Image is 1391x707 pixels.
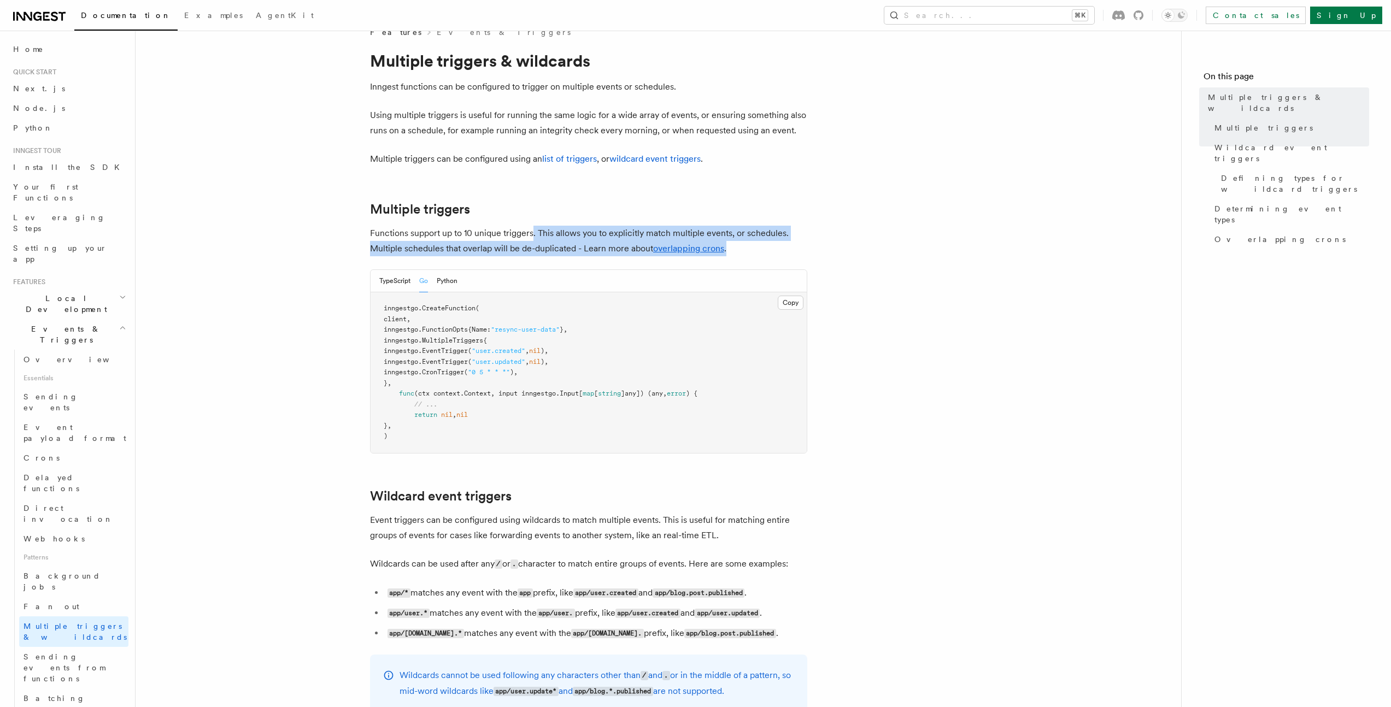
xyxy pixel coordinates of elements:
[1210,199,1369,229] a: Determining event types
[468,347,472,355] span: (
[537,609,575,618] code: app/user.
[24,652,105,683] span: Sending events from functions
[13,163,126,172] span: Install the SDK
[583,390,594,397] span: map
[388,629,464,638] code: app/[DOMAIN_NAME].*
[19,448,128,468] a: Crons
[529,347,541,355] span: nil
[695,609,760,618] code: app/user.updated
[441,411,453,419] span: nil
[9,323,119,345] span: Events & Triggers
[437,270,457,292] button: Python
[370,151,807,167] p: Multiple triggers can be configured using an , or .
[9,157,128,177] a: Install the SDK
[422,347,468,355] span: EventTrigger
[476,304,479,312] span: (
[370,79,807,95] p: Inngest functions can be configured to trigger on multiple events or schedules.
[571,629,644,638] code: app/[DOMAIN_NAME].
[525,358,529,366] span: ,
[19,498,128,529] a: Direct invocation
[1210,118,1369,138] a: Multiple triggers
[598,390,621,397] span: string
[1204,87,1369,118] a: Multiple triggers & wildcards
[9,39,128,59] a: Home
[384,304,422,312] span: inngestgo.
[542,154,597,164] a: list of triggers
[525,347,529,355] span: ,
[518,588,533,598] code: app
[1310,7,1382,24] a: Sign Up
[1210,138,1369,168] a: Wildcard event triggers
[1161,9,1188,22] button: Toggle dark mode
[615,609,680,618] code: app/user.created
[13,44,44,55] span: Home
[13,213,105,233] span: Leveraging Steps
[370,512,807,543] p: Event triggers can be configured using wildcards to match multiple events. This is useful for mat...
[609,154,701,164] a: wildcard event triggers
[400,668,794,699] p: Wildcards cannot be used following any characters other than and or in the middle of a pattern, s...
[24,572,101,591] span: Background jobs
[13,104,65,113] span: Node.js
[510,559,518,569] code: .
[468,358,472,366] span: (
[510,368,518,376] span: ),
[81,11,171,20] span: Documentation
[24,534,85,543] span: Webhooks
[414,411,437,419] span: return
[472,358,525,366] span: "user.updated"
[422,358,468,366] span: EventTrigger
[9,68,56,76] span: Quick start
[384,315,410,323] span: client,
[13,244,107,263] span: Setting up your app
[560,326,567,333] span: },
[24,602,79,611] span: Fan out
[1214,122,1313,133] span: Multiple triggers
[9,98,128,118] a: Node.js
[384,432,388,440] span: )
[573,687,653,696] code: app/blog.*.published
[653,243,724,254] a: overlapping crons
[370,51,807,70] h1: Multiple triggers & wildcards
[541,347,548,355] span: ),
[13,182,78,202] span: Your first Functions
[370,108,807,138] p: Using multiple triggers is useful for running the same logic for a wide array of events, or ensur...
[9,288,128,319] button: Local Development
[1206,7,1306,24] a: Contact sales
[494,687,559,696] code: app/user.update*
[19,566,128,597] a: Background jobs
[370,488,512,504] a: Wildcard event triggers
[384,626,807,641] li: matches any event with the prefix, like .
[24,622,127,641] span: Multiple triggers & wildcards
[472,347,525,355] span: "user.created"
[24,423,126,443] span: Event payload format
[370,226,807,256] p: Functions support up to 10 unique triggers. This allows you to explicitly match multiple events, ...
[13,123,53,132] span: Python
[1214,234,1346,245] span: Overlapping crons
[384,368,422,376] span: inngestgo.
[653,588,744,598] code: app/blog.post.published
[24,453,60,462] span: Crons
[541,358,548,366] span: ),
[414,400,437,408] span: // ...
[667,390,686,397] span: error
[19,350,128,369] a: Overview
[9,238,128,269] a: Setting up your app
[19,529,128,549] a: Webhooks
[414,390,583,397] span: (ctx context.Context, input inngestgo.Input[
[1214,203,1369,225] span: Determining event types
[1214,142,1369,164] span: Wildcard event triggers
[384,422,391,429] span: },
[178,3,249,30] a: Examples
[1204,70,1369,87] h4: On this page
[641,671,648,680] code: /
[1217,168,1369,199] a: Defining types for wildcard triggers
[573,588,638,598] code: app/user.created
[24,504,113,523] span: Direct invocation
[379,270,410,292] button: TypeScript
[9,319,128,350] button: Events & Triggers
[662,671,670,680] code: .
[1208,92,1369,114] span: Multiple triggers & wildcards
[370,556,807,572] p: Wildcards can be used after any or character to match entire groups of events. Here are some exam...
[9,208,128,238] a: Leveraging Steps
[1221,173,1369,195] span: Defining types for wildcard triggers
